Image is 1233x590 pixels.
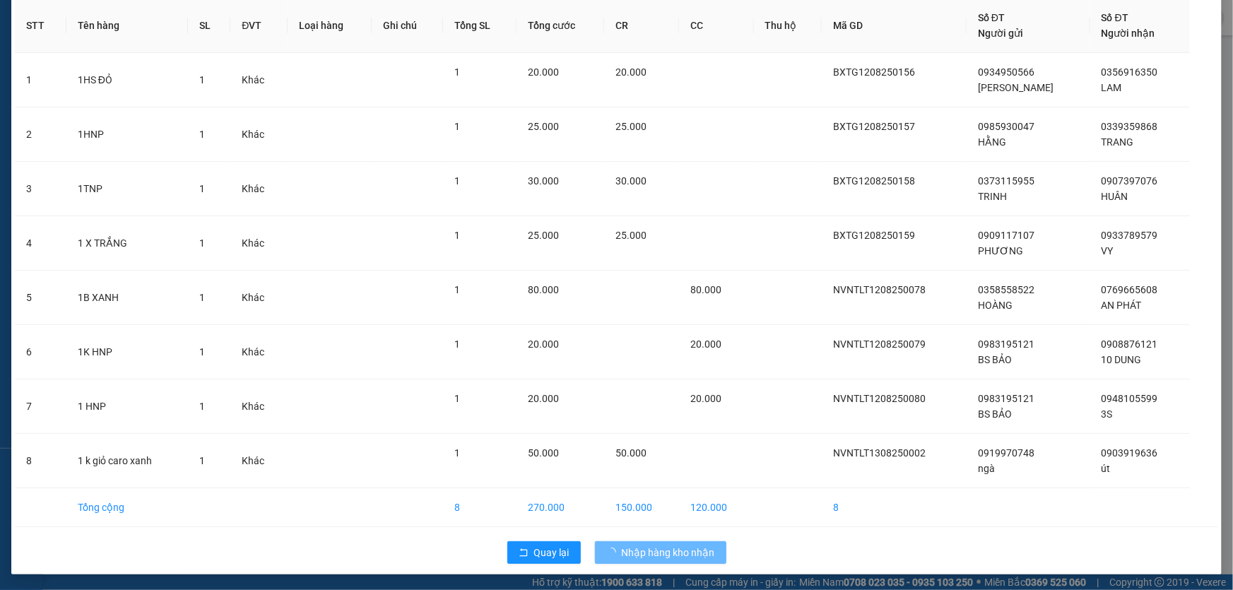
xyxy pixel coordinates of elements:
[528,121,559,132] span: 25.000
[978,175,1034,187] span: 0373115955
[833,393,926,404] span: NVNTLT1208250080
[833,121,915,132] span: BXTG1208250157
[15,107,66,162] td: 2
[528,393,559,404] span: 20.000
[622,545,715,560] span: Nhập hàng kho nhận
[199,292,205,303] span: 1
[15,271,66,325] td: 5
[230,107,287,162] td: Khác
[978,354,1012,365] span: BS BẢO
[66,216,188,271] td: 1 X TRẮNG
[1102,12,1128,23] span: Số ĐT
[978,447,1034,459] span: 0919970748
[454,66,460,78] span: 1
[978,191,1007,202] span: TRINH
[230,434,287,488] td: Khác
[528,175,559,187] span: 30.000
[1102,284,1158,295] span: 0769665608
[199,183,205,194] span: 1
[978,121,1034,132] span: 0985930047
[15,162,66,216] td: 3
[615,175,647,187] span: 30.000
[690,338,721,350] span: 20.000
[454,230,460,241] span: 1
[978,82,1054,93] span: [PERSON_NAME]
[1102,408,1113,420] span: 3S
[615,447,647,459] span: 50.000
[978,300,1013,311] span: HOÀNG
[978,12,1005,23] span: Số ĐT
[66,434,188,488] td: 1 k giỏ caro xanh
[615,121,647,132] span: 25.000
[1102,393,1158,404] span: 0948105599
[81,67,273,92] text: SGTLT1308250014
[454,338,460,350] span: 1
[66,53,188,107] td: 1HS ĐỎ
[528,230,559,241] span: 25.000
[1102,245,1114,256] span: VY
[1102,463,1111,474] span: út
[615,66,647,78] span: 20.000
[66,107,188,162] td: 1HNP
[454,175,460,187] span: 1
[230,379,287,434] td: Khác
[199,237,205,249] span: 1
[679,488,754,527] td: 120.000
[199,401,205,412] span: 1
[534,545,570,560] span: Quay lại
[595,541,726,564] button: Nhập hàng kho nhận
[454,447,460,459] span: 1
[199,129,205,140] span: 1
[528,447,559,459] span: 50.000
[604,488,679,527] td: 150.000
[454,121,460,132] span: 1
[978,463,995,474] span: ngà
[15,53,66,107] td: 1
[822,488,967,527] td: 8
[454,284,460,295] span: 1
[606,548,622,557] span: loading
[517,488,604,527] td: 270.000
[1102,66,1158,78] span: 0356916350
[833,284,926,295] span: NVNTLT1208250078
[66,488,188,527] td: Tổng cộng
[978,230,1034,241] span: 0909117107
[66,325,188,379] td: 1K HNP
[66,271,188,325] td: 1B XANH
[443,488,517,527] td: 8
[15,434,66,488] td: 8
[15,379,66,434] td: 7
[230,271,287,325] td: Khác
[1102,28,1155,39] span: Người nhận
[978,136,1006,148] span: HẰNG
[15,325,66,379] td: 6
[1102,338,1158,350] span: 0908876121
[230,325,287,379] td: Khác
[1102,300,1142,311] span: AN PHÁT
[978,338,1034,350] span: 0983195121
[1102,354,1142,365] span: 10 DUNG
[1102,191,1128,202] span: HUÂN
[1102,136,1134,148] span: TRANG
[519,548,529,559] span: rollback
[230,216,287,271] td: Khác
[230,162,287,216] td: Khác
[833,447,926,459] span: NVNTLT1308250002
[978,408,1012,420] span: BS BẢO
[66,379,188,434] td: 1 HNP
[690,284,721,295] span: 80.000
[1102,121,1158,132] span: 0339359868
[528,338,559,350] span: 20.000
[199,74,205,85] span: 1
[978,284,1034,295] span: 0358558522
[833,175,915,187] span: BXTG1208250158
[199,455,205,466] span: 1
[690,393,721,404] span: 20.000
[833,66,915,78] span: BXTG1208250156
[978,245,1023,256] span: PHƯƠNG
[66,162,188,216] td: 1TNP
[1102,175,1158,187] span: 0907397076
[507,541,581,564] button: rollbackQuay lại
[833,230,915,241] span: BXTG1208250159
[528,284,559,295] span: 80.000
